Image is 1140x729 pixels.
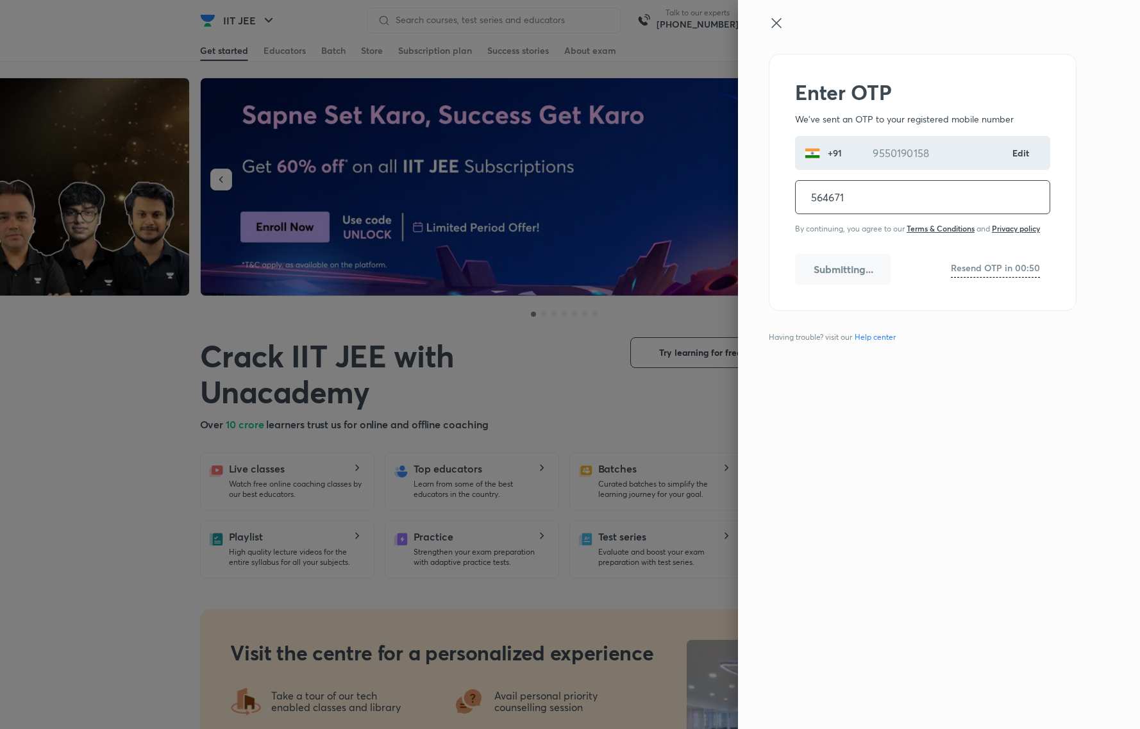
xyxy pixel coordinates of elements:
span: Having trouble? visit our [769,331,901,343]
h6: Resend OTP in 00:50 [951,261,1040,274]
p: We've sent an OTP to your registered mobile number [795,112,1050,126]
a: Edit [1012,146,1030,160]
button: Submitting... [795,254,891,285]
h2: Enter OTP [795,80,1050,105]
a: Privacy policy [992,223,1040,233]
a: Help center [852,331,898,343]
p: +91 [820,146,847,160]
div: By continuing, you agree to our and [795,224,1050,233]
img: India [805,146,820,161]
input: One time password [796,181,1050,214]
a: Terms & Conditions [907,223,975,233]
